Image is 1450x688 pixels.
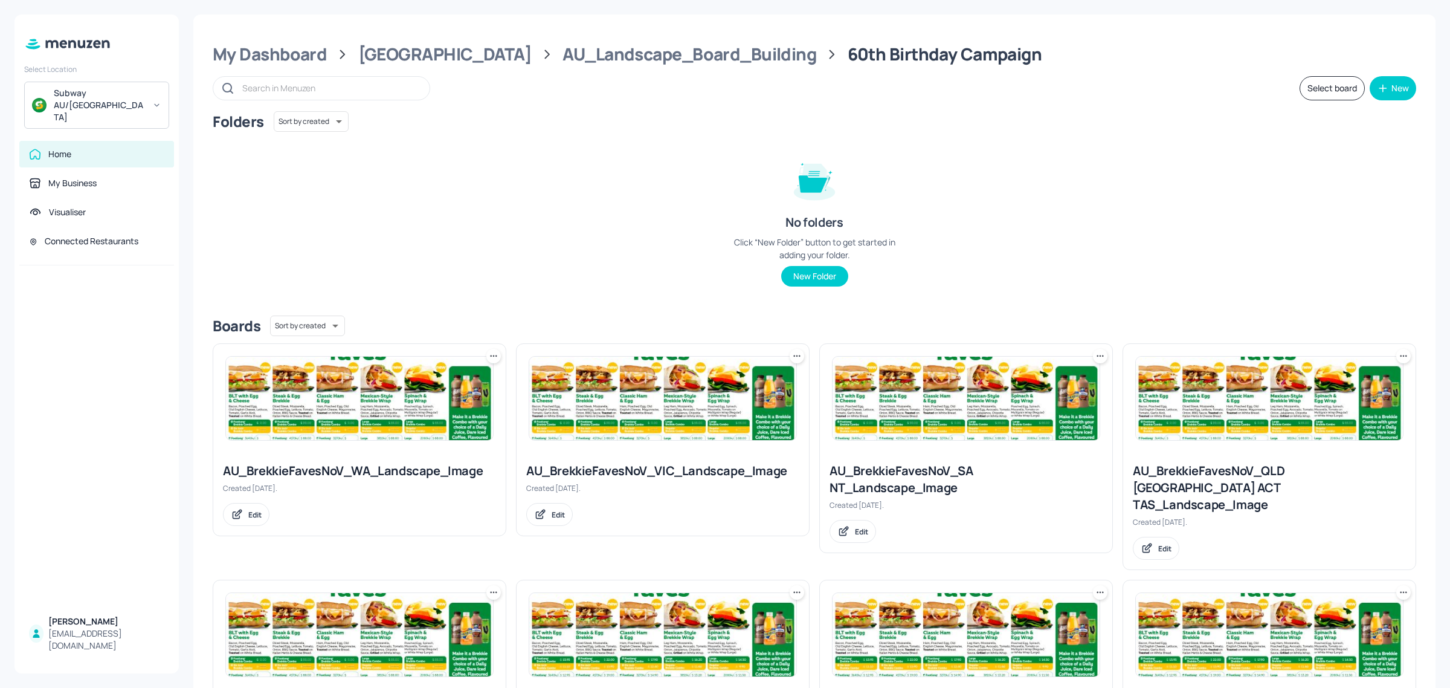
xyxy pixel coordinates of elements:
div: Folders [213,112,264,131]
div: Connected Restaurants [45,235,138,247]
div: [PERSON_NAME] [48,615,164,628]
img: avatar [32,98,47,112]
div: Edit [855,527,868,537]
img: 2025-08-13-1755052488882tu52zlxrh0d.jpeg [833,357,1100,440]
div: [EMAIL_ADDRESS][DOMAIN_NAME] [48,628,164,652]
img: 2025-08-13-17550515790531wlu5d8p5b8.jpeg [529,593,796,677]
div: Created [DATE]. [526,483,799,493]
div: AU_Landscape_Board_Building [562,44,816,65]
button: New Folder [781,266,848,287]
div: Sort by created [274,109,349,134]
img: 2025-08-13-1755052488882tu52zlxrh0d.jpeg [226,357,493,440]
div: New [1391,84,1409,92]
input: Search in Menuzen [242,79,417,97]
div: Home [48,148,71,160]
div: AU_BrekkieFavesNoV_WA_Landscape_Image [223,462,496,479]
div: AU_BrekkieFavesNoV_QLD [GEOGRAPHIC_DATA] ACT TAS_Landscape_Image [1133,462,1406,513]
button: Select board [1300,76,1365,100]
img: 2025-08-13-1755052488882tu52zlxrh0d.jpeg [1136,357,1403,440]
div: Click “New Folder” button to get started in adding your folder. [724,236,905,261]
div: 60th Birthday Campaign [848,44,1042,65]
div: AU_BrekkieFavesNoV_VIC_Landscape_Image [526,462,799,479]
div: Edit [552,510,565,520]
img: 2025-08-13-17550515790531wlu5d8p5b8.jpeg [1136,593,1403,677]
div: My Dashboard [213,44,327,65]
img: 2025-08-13-1755052488882tu52zlxrh0d.jpeg [529,357,796,440]
img: folder-empty [784,149,845,209]
div: Visualiser [49,206,86,218]
div: No folders [785,214,843,231]
div: Edit [1158,544,1171,554]
div: Boards [213,316,260,336]
button: New [1370,76,1416,100]
div: Created [DATE]. [223,483,496,493]
div: My Business [48,177,97,189]
div: Sort by created [270,314,345,338]
div: Edit [248,510,262,520]
div: Created [DATE]. [1133,517,1406,527]
img: 2025-08-13-1755052488882tu52zlxrh0d.jpeg [226,593,493,677]
div: Select Location [24,64,169,74]
div: Subway AU/[GEOGRAPHIC_DATA] [54,87,145,123]
div: AU_BrekkieFavesNoV_SA NT_Landscape_Image [830,462,1103,496]
div: Created [DATE]. [830,500,1103,510]
img: 2025-08-13-17550515790531wlu5d8p5b8.jpeg [833,593,1100,677]
div: [GEOGRAPHIC_DATA] [358,44,532,65]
